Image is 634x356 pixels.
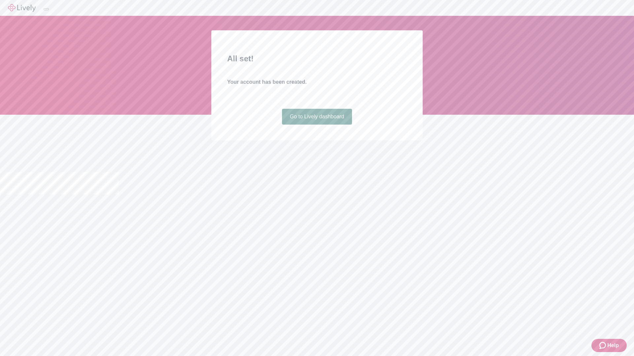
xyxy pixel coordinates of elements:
[591,339,627,352] button: Zendesk support iconHelp
[282,109,352,125] a: Go to Lively dashboard
[607,341,619,349] span: Help
[227,53,407,65] h2: All set!
[8,4,36,12] img: Lively
[599,341,607,349] svg: Zendesk support icon
[227,78,407,86] h4: Your account has been created.
[44,8,49,10] button: Log out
